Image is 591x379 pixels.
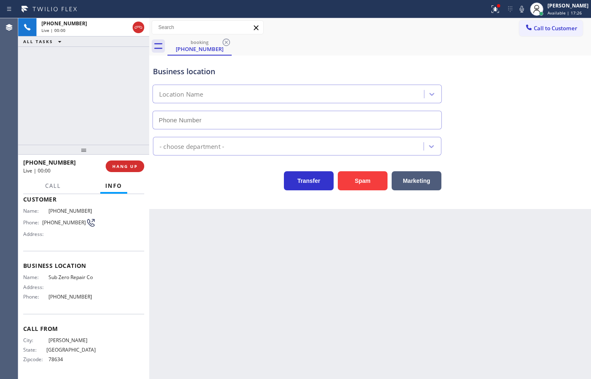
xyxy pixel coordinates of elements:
[112,163,138,169] span: HANG UP
[534,24,577,32] span: Call to Customer
[105,182,122,189] span: Info
[23,231,48,237] span: Address:
[284,171,334,190] button: Transfer
[106,160,144,172] button: HANG UP
[40,178,66,194] button: Call
[23,356,48,362] span: Zipcode:
[159,90,203,99] div: Location Name
[46,347,96,353] span: [GEOGRAPHIC_DATA]
[23,325,144,333] span: Call From
[42,219,86,226] span: [PHONE_NUMBER]
[392,171,441,190] button: Marketing
[133,22,144,33] button: Hang up
[168,45,231,53] div: [PHONE_NUMBER]
[48,337,96,343] span: [PERSON_NAME]
[338,171,388,190] button: Spam
[45,182,61,189] span: Call
[23,337,48,343] span: City:
[23,347,46,353] span: State:
[48,356,96,362] span: 78634
[547,2,589,9] div: [PERSON_NAME]
[23,274,48,280] span: Name:
[18,36,70,46] button: ALL TASKS
[516,3,528,15] button: Mute
[519,20,583,36] button: Call to Customer
[48,208,96,214] span: [PHONE_NUMBER]
[168,37,231,55] div: (512) 642-5739
[41,20,87,27] span: [PHONE_NUMBER]
[23,208,48,214] span: Name:
[48,274,96,280] span: Sub Zero Repair Co
[160,141,224,151] div: - choose department -
[168,39,231,45] div: booking
[23,167,51,174] span: Live | 00:00
[100,178,127,194] button: Info
[23,39,53,44] span: ALL TASKS
[23,219,42,226] span: Phone:
[153,66,441,77] div: Business location
[48,294,96,300] span: [PHONE_NUMBER]
[547,10,582,16] span: Available | 17:26
[23,262,144,270] span: Business location
[152,21,263,34] input: Search
[23,294,48,300] span: Phone:
[153,111,442,129] input: Phone Number
[23,284,48,290] span: Address:
[23,195,144,203] span: Customer
[23,158,76,166] span: [PHONE_NUMBER]
[41,27,65,33] span: Live | 00:00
